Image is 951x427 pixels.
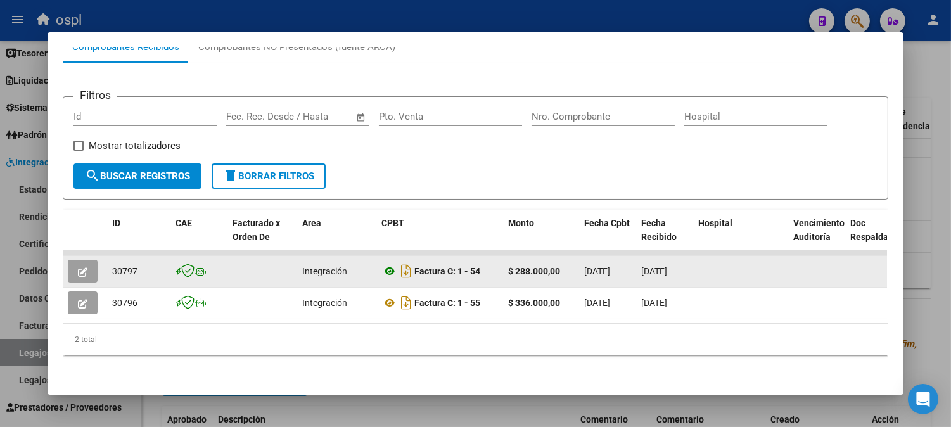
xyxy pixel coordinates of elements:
[63,324,888,355] div: 2 total
[398,293,414,313] i: Descargar documento
[698,218,732,228] span: Hospital
[908,384,938,414] div: Open Intercom Messenger
[233,218,280,243] span: Facturado x Orden De
[112,218,120,228] span: ID
[693,210,788,265] datatable-header-cell: Hospital
[73,87,117,103] h3: Filtros
[226,111,278,122] input: Fecha inicio
[170,210,227,265] datatable-header-cell: CAE
[198,40,395,54] div: Comprobantes NO Presentados (fuente ARCA)
[584,298,610,308] span: [DATE]
[72,40,179,54] div: Comprobantes Recibidos
[641,266,667,276] span: [DATE]
[107,210,170,265] datatable-header-cell: ID
[398,261,414,281] i: Descargar documento
[850,218,907,243] span: Doc Respaldatoria
[636,210,693,265] datatable-header-cell: Fecha Recibido
[508,218,534,228] span: Monto
[793,218,845,243] span: Vencimiento Auditoría
[289,111,350,122] input: Fecha fin
[212,163,326,189] button: Borrar Filtros
[89,138,181,153] span: Mostrar totalizadores
[85,170,190,182] span: Buscar Registros
[223,168,238,183] mat-icon: delete
[297,210,376,265] datatable-header-cell: Area
[641,298,667,308] span: [DATE]
[112,298,137,308] span: 30796
[354,110,369,125] button: Open calendar
[381,218,404,228] span: CPBT
[223,170,314,182] span: Borrar Filtros
[302,298,347,308] span: Integración
[641,218,677,243] span: Fecha Recibido
[579,210,636,265] datatable-header-cell: Fecha Cpbt
[508,298,560,308] strong: $ 336.000,00
[227,210,297,265] datatable-header-cell: Facturado x Orden De
[112,266,137,276] span: 30797
[584,266,610,276] span: [DATE]
[302,218,321,228] span: Area
[584,218,630,228] span: Fecha Cpbt
[73,163,201,189] button: Buscar Registros
[503,210,579,265] datatable-header-cell: Monto
[788,210,845,265] datatable-header-cell: Vencimiento Auditoría
[845,210,921,265] datatable-header-cell: Doc Respaldatoria
[508,266,560,276] strong: $ 288.000,00
[414,266,480,276] strong: Factura C: 1 - 54
[85,168,100,183] mat-icon: search
[176,218,192,228] span: CAE
[302,266,347,276] span: Integración
[414,298,480,308] strong: Factura C: 1 - 55
[376,210,503,265] datatable-header-cell: CPBT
